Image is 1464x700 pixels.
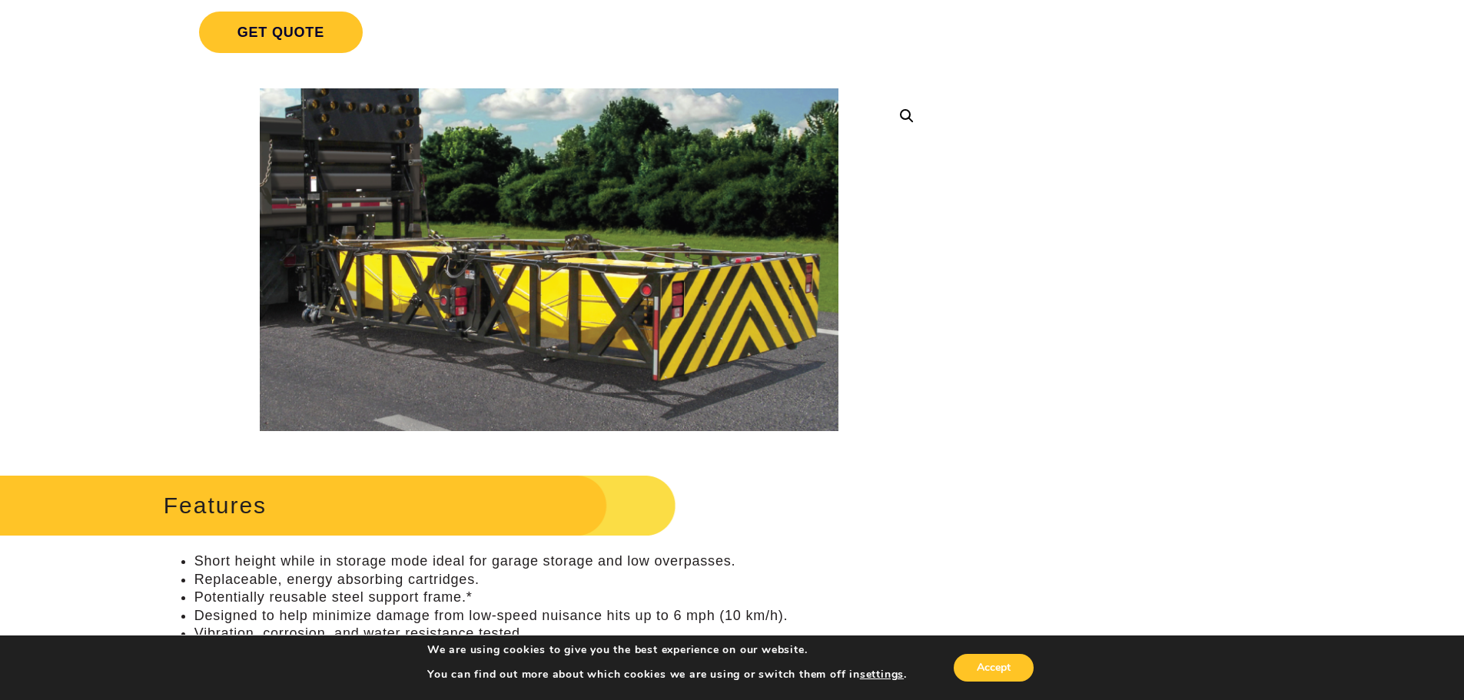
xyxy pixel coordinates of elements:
[199,12,363,53] span: Get Quote
[427,643,907,657] p: We are using cookies to give you the best experience on our website.
[194,589,935,606] li: Potentially reusable steel support frame.*
[194,625,935,642] li: Vibration, corrosion, and water resistance tested.
[194,607,935,625] li: Designed to help minimize damage from low-speed nuisance hits up to 6 mph (10 km/h).
[194,552,935,570] li: Short height while in storage mode ideal for garage storage and low overpasses.
[427,668,907,682] p: You can find out more about which cookies we are using or switch them off in .
[860,668,904,682] button: settings
[954,654,1034,682] button: Accept
[194,571,935,589] li: Replaceable, energy absorbing cartridges.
